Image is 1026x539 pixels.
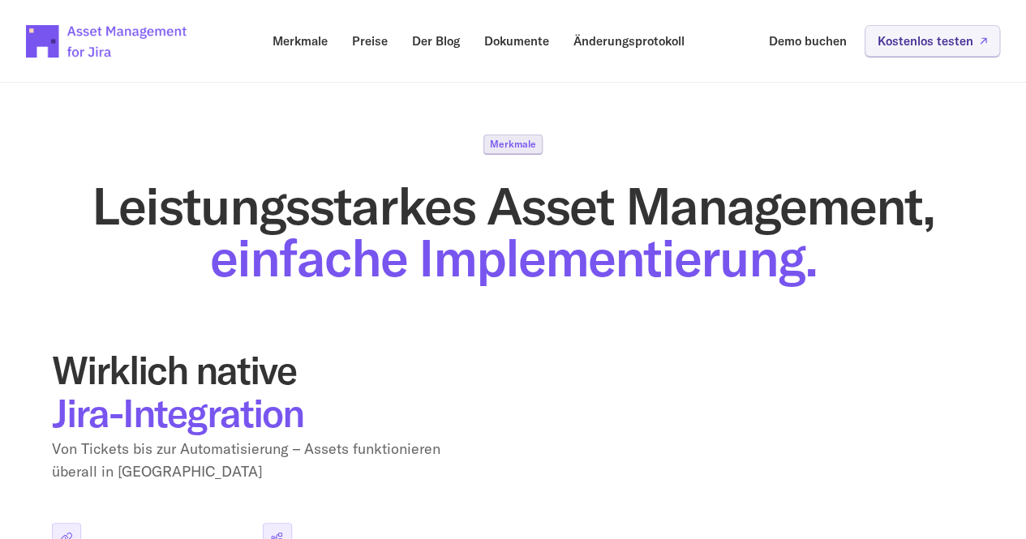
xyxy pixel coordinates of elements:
font: Demo buchen [769,33,847,49]
font: Jira-Integration [52,388,303,437]
a: Dokumente [473,25,560,57]
font: Änderungsprotokoll [573,33,685,49]
font: Der Blog [412,33,460,49]
font: Merkmale [490,138,536,150]
font: Preise [352,33,388,49]
a: Merkmale [261,25,339,57]
font: Leistungsstarkes Asset Management, [92,173,934,238]
a: Änderungsprotokoll [562,25,696,57]
a: Preise [341,25,399,57]
font: einfache Implementierung. [210,225,817,290]
font: Merkmale [273,33,328,49]
font: Wirklich native [52,345,296,394]
font: Kostenlos testen [878,33,973,49]
font: Von Tickets bis zur Automatisierung – Assets funktionieren überall in [GEOGRAPHIC_DATA] [52,439,444,481]
a: Der Blog [401,25,471,57]
a: Demo buchen [758,25,858,57]
a: Kostenlos testen [865,25,1000,57]
font: Dokumente [484,33,549,49]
